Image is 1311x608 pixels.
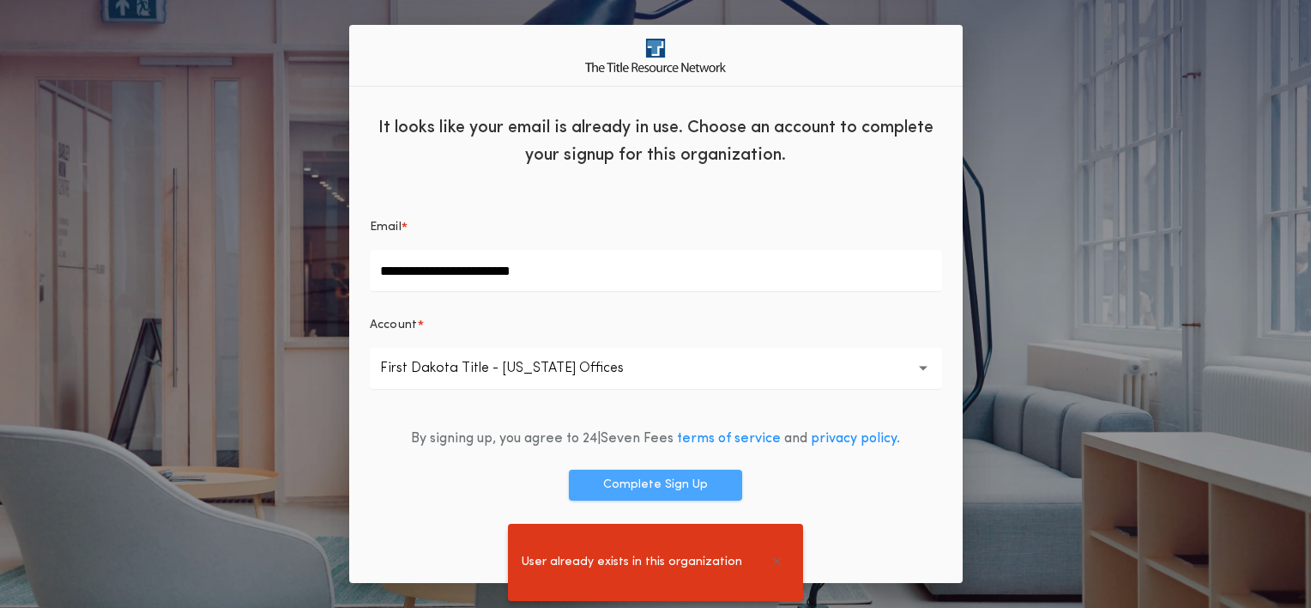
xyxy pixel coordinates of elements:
[522,553,742,572] span: User already exists in this organization
[370,250,942,291] input: Email*
[370,219,402,236] p: Email
[585,39,726,72] img: logo
[349,100,963,178] div: It looks like your email is already in use. Choose an account to complete your signup for this or...
[569,470,742,501] button: Complete Sign Up
[380,358,651,379] p: First Dakota Title - [US_STATE] Offices
[370,348,942,389] button: First Dakota Title - [US_STATE] Offices
[677,432,781,446] a: terms of service
[370,317,418,334] p: Account
[811,432,900,446] a: privacy policy.
[411,429,900,449] div: By signing up, you agree to 24|Seven Fees and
